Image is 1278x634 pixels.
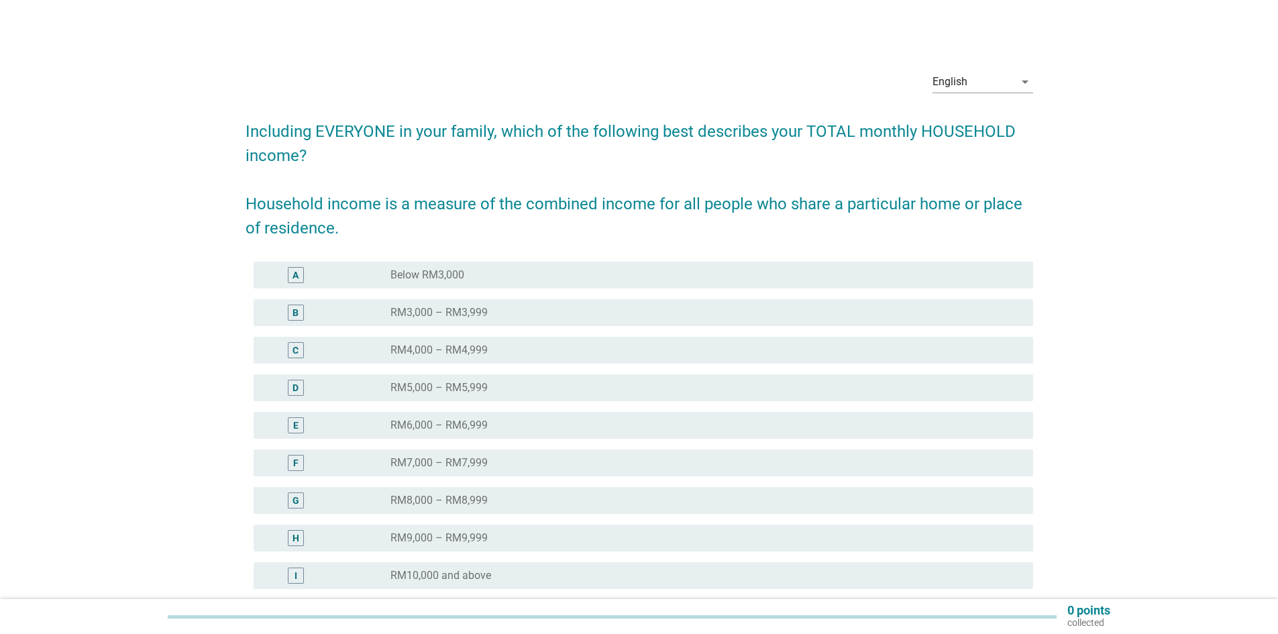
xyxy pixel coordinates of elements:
[390,531,488,545] label: RM9,000 – RM9,999
[292,306,299,320] div: B
[933,76,967,88] div: English
[292,344,299,358] div: C
[293,419,299,433] div: E
[292,494,299,508] div: G
[1017,74,1033,90] i: arrow_drop_down
[293,456,299,470] div: F
[1067,617,1110,629] p: collected
[390,569,491,582] label: RM10,000 and above
[292,381,299,395] div: D
[292,268,299,282] div: A
[390,381,488,394] label: RM5,000 – RM5,999
[390,494,488,507] label: RM8,000 – RM8,999
[390,419,488,432] label: RM6,000 – RM6,999
[292,531,299,545] div: H
[390,268,464,282] label: Below RM3,000
[390,344,488,357] label: RM4,000 – RM4,999
[1067,604,1110,617] p: 0 points
[390,456,488,470] label: RM7,000 – RM7,999
[246,106,1033,240] h2: Including EVERYONE in your family, which of the following best describes your TOTAL monthly HOUSE...
[295,569,297,583] div: I
[390,306,488,319] label: RM3,000 – RM3,999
